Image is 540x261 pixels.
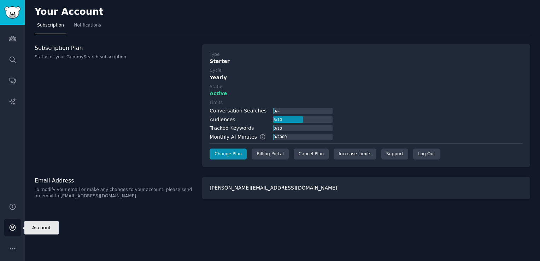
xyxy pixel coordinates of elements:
[210,90,227,97] span: Active
[210,133,273,141] div: Monthly AI Minutes
[273,116,283,123] div: 5 / 10
[210,84,223,90] div: Status
[210,100,223,106] div: Limits
[210,74,523,81] div: Yearly
[210,107,266,115] div: Conversation Searches
[210,52,219,58] div: Type
[35,54,195,60] p: Status of your GummySearch subscription
[210,116,235,123] div: Audiences
[381,149,408,160] a: Support
[35,44,195,52] h3: Subscription Plan
[273,134,287,140] div: 0 / 2000
[74,22,101,29] span: Notifications
[210,68,221,74] div: Cycle
[35,187,195,199] p: To modify your email or make any changes to your account, please send an email to [EMAIL_ADDRESS]...
[4,6,20,19] img: GummySearch logo
[202,177,530,199] div: [PERSON_NAME][EMAIL_ADDRESS][DOMAIN_NAME]
[210,124,254,132] div: Tracked Keywords
[71,20,104,34] a: Notifications
[35,20,66,34] a: Subscription
[294,149,329,160] div: Cancel Plan
[210,58,523,65] div: Starter
[35,6,104,18] h2: Your Account
[252,149,289,160] div: Billing Portal
[273,108,281,114] div: 0 / ∞
[35,177,195,184] h3: Email Address
[273,125,283,132] div: 0 / 10
[210,149,247,160] a: Change Plan
[334,149,376,160] a: Increase Limits
[37,22,64,29] span: Subscription
[413,149,440,160] div: Log Out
